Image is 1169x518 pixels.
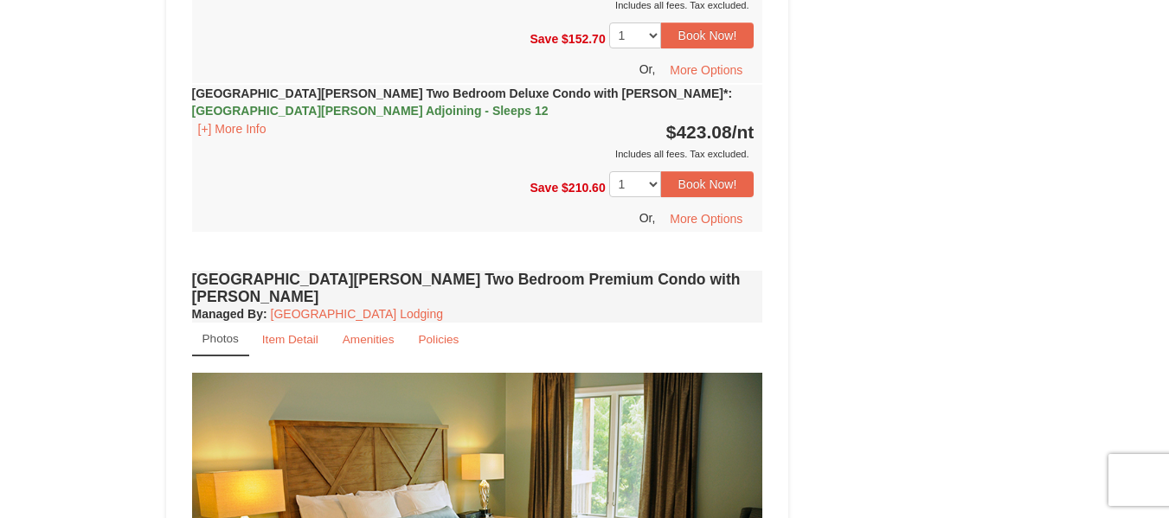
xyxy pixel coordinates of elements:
span: Managed By [192,307,263,321]
button: [+] More Info [192,119,273,138]
span: /nt [732,122,755,142]
span: $152.70 [562,31,606,45]
span: Or, [639,62,656,76]
strong: [GEOGRAPHIC_DATA][PERSON_NAME] Two Bedroom Deluxe Condo with [PERSON_NAME]* [192,86,733,118]
a: [GEOGRAPHIC_DATA] Lodging [271,307,443,321]
div: Includes all fees. Tax excluded. [192,145,755,163]
span: $423.08 [666,122,732,142]
small: Policies [418,333,459,346]
a: Item Detail [251,323,330,356]
button: Book Now! [661,171,755,197]
small: Amenities [343,333,395,346]
a: Policies [407,323,470,356]
a: Amenities [331,323,406,356]
span: Save [530,31,558,45]
strong: : [192,307,267,321]
button: More Options [658,206,754,232]
small: Item Detail [262,333,318,346]
small: Photos [202,332,239,345]
span: $210.60 [562,181,606,195]
a: Photos [192,323,249,356]
span: Or, [639,211,656,225]
button: Book Now! [661,22,755,48]
span: Save [530,181,558,195]
button: More Options [658,57,754,83]
span: : [728,86,732,100]
h4: [GEOGRAPHIC_DATA][PERSON_NAME] Two Bedroom Premium Condo with [PERSON_NAME] [192,271,763,305]
span: [GEOGRAPHIC_DATA][PERSON_NAME] Adjoining - Sleeps 12 [192,104,549,118]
